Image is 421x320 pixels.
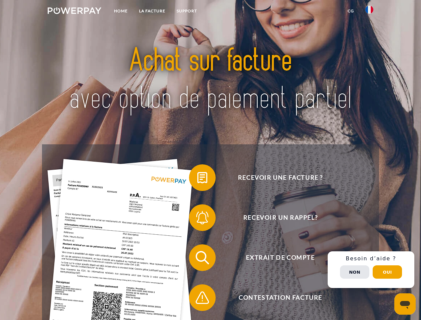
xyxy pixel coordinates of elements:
a: Home [108,5,133,17]
img: qb_bill.svg [194,169,211,186]
img: qb_search.svg [194,249,211,266]
a: Support [171,5,203,17]
a: CG [342,5,360,17]
h3: Besoin d’aide ? [332,255,410,262]
span: Recevoir un rappel? [199,204,362,231]
span: Recevoir une facture ? [199,164,362,191]
button: Contestation Facture [189,284,362,311]
iframe: Bouton de lancement de la fenêtre de messagerie [394,293,416,315]
button: Recevoir un rappel? [189,204,362,231]
span: Contestation Facture [199,284,362,311]
div: Schnellhilfe [328,251,414,288]
button: Non [340,265,369,279]
button: Recevoir une facture ? [189,164,362,191]
img: qb_warning.svg [194,289,211,306]
button: Extrait de compte [189,244,362,271]
img: logo-powerpay-white.svg [48,7,101,14]
a: LA FACTURE [133,5,171,17]
button: Oui [373,265,402,279]
span: Extrait de compte [199,244,362,271]
img: title-powerpay_fr.svg [64,32,357,128]
img: qb_bell.svg [194,209,211,226]
img: fr [365,6,373,14]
